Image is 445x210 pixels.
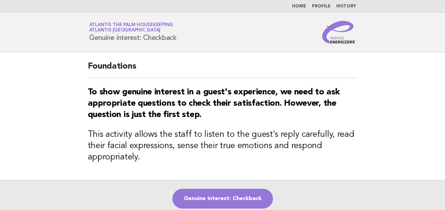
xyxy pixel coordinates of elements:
a: Home [292,4,306,8]
a: Genuine interest: Checkback [172,189,273,209]
h2: Foundations [88,61,358,78]
a: Atlantis The Palm HousekeepingAtlantis [GEOGRAPHIC_DATA] [89,23,173,33]
strong: To show genuine interest in a guest's experience, we need to ask appropriate questions to check t... [88,88,340,119]
h3: This activity allows the staff to listen to the guest's reply carefully, read their facial expres... [88,129,358,163]
a: History [336,4,356,8]
span: Atlantis [GEOGRAPHIC_DATA] [89,28,161,33]
h1: Genuine interest: Checkback [89,23,177,41]
a: Profile [312,4,331,8]
img: Service Energizers [322,21,356,43]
